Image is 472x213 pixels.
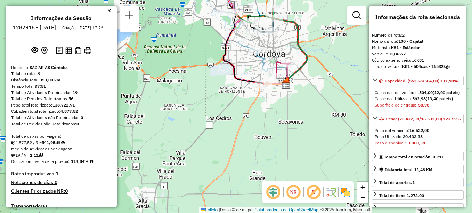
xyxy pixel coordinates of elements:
strong: K81 - 504cxs - 16532kgs [402,64,450,69]
button: Exibir sessão original [30,45,40,56]
div: Total de Atividades não Roteirizadas: [11,115,111,121]
strong: 16.532,00 [409,128,429,133]
div: Cubagem total roteirizado: [11,108,111,115]
div: Depósito: [11,64,111,71]
button: Visualizar Romaneio [73,46,83,56]
a: Exibir filtros [350,8,364,22]
a: Colaboradores de OpenStreetMap [254,207,318,212]
a: Jornada Motorista: 09:00 [372,203,464,213]
strong: 353,00 km [40,77,60,82]
div: Peso: (20.432,38/16.532,00) 123,59% [372,125,464,149]
button: Centralizar mapa no depósito ou ponto de apoio [40,45,49,56]
button: Visualizar relatório de Roteirização [64,46,73,55]
a: Acercar [357,182,368,192]
div: Jornada Motorista: 09:00 [379,205,429,212]
strong: 9 [38,71,40,76]
strong: 114,84% [71,159,89,164]
div: Criação: [DATE] 17:26 [59,25,106,31]
div: Peso disponível: [375,140,461,146]
div: Datos © de mapas , © 2025 TomTom, Microsoft [199,207,372,213]
strong: 1 [56,171,58,177]
i: Total de rotas [39,153,43,157]
h4: Informações da rota selecionada [372,14,464,21]
strong: 0 [65,188,68,194]
h4: Informações da Sessão [31,15,91,22]
span: Peso del vehículo: [375,128,429,133]
span: Total de aportes: [379,180,415,185]
em: Média calculada utilizando a maior ocupação (%Peso ou %Cubagem) de cada rota da sessão. Rotas cro... [90,159,93,164]
h6: 1282918 - [DATE] [13,24,56,31]
div: Total de Atividades Roteirizadas: [11,89,111,96]
strong: 0 [76,121,79,126]
div: Tipo do veículo: [372,63,464,70]
font: Motorista: [372,45,420,50]
button: Imprimir Rotas [83,46,93,56]
button: Logs desbloquear sessão [55,45,64,56]
strong: K81 [416,57,424,63]
strong: CQA652 [390,51,406,56]
i: Total de rotas [55,141,60,145]
a: Tempo total en rotación: 03:11 [372,152,464,161]
strong: 4.877,52 [60,109,78,114]
font: Peso Utilizado: [375,134,423,139]
strong: 0 [81,115,83,120]
font: 4.877,52 / 9 = [15,140,55,145]
i: Total de Atividades [11,153,15,157]
span: Peso: (20.432,38/16.532,00) 123,59% [386,116,461,121]
a: Folleto [201,207,218,212]
a: Distancia total:13,48 KM [372,165,464,174]
font: Vehículo: [372,51,406,56]
strong: 19 [73,90,78,95]
font: Distancia total: [385,167,432,172]
div: Número da rota: [372,32,464,38]
strong: 100 - Capital [398,39,423,44]
strong: 1 [412,180,415,185]
strong: 2,11 [30,152,39,158]
strong: 20.432,38 [403,134,423,139]
strong: 0 [55,179,57,186]
img: Exibir/Ocultar setores [340,187,351,198]
strong: 37:51 [35,84,46,89]
span: Tempo total en rotación: 03:11 [384,154,444,159]
strong: SAZ AR AS Córdoba [30,65,68,70]
div: Total de Pedidos não Roteirizados: [11,121,111,127]
i: Meta Caixas/viagem: 325,98 Diferença: 215,97 [61,141,65,145]
a: Nova sessão e pesquisa [122,8,136,24]
strong: K81 - Estándar [391,45,420,50]
a: Total de itens:1.273,00 [372,190,464,200]
span: Ocupación media de la prueba: [11,159,70,164]
div: Peso total roteirizado: [11,102,111,108]
div: Código externo veículo: [372,57,464,63]
strong: 2 [402,32,405,38]
strong: 1.273,00 [407,193,424,198]
div: Média de Atividades por viagem: [11,146,111,152]
strong: 138.722,91 [52,102,75,108]
a: Capacidad: (562,98/504,00) 111,70% [372,76,464,85]
a: Peso: (20.432,38/16.532,00) 123,59% [372,114,464,123]
div: Distância Total: [11,77,111,83]
span: − [360,193,365,202]
span: | [219,207,220,212]
strong: 562,98 [412,96,426,101]
div: Total de caixas por viagem: [11,133,111,140]
div: Capacidad: (562,98/504,00) 111,70% [372,87,464,111]
a: Clique aqui para minimizar o painel [108,6,111,14]
h4: Transportadoras [11,203,111,209]
strong: 541,95 [42,140,55,145]
h4: Rotas improdutivas: [11,171,111,177]
span: 13,48 KM [414,167,432,172]
span: Ocultar deslocamento [265,184,282,200]
span: Ocultar NR [285,184,302,200]
font: Capacidad Utilizada: [375,96,453,101]
h4: Clientes Priorizados NR: [11,188,111,194]
span: Capacidad: (562,98/504,00) 111,70% [385,78,458,84]
div: Tempo total: [11,83,111,89]
div: Nomo da rota: [372,38,464,45]
font: 19 / 9 = [15,152,39,158]
a: Alejar [357,192,368,203]
i: Cubagem total roteirizado [11,141,15,145]
div: Total de Pedidos Roteirizados: [11,96,111,102]
img: Fluxo de ruas [325,187,336,198]
a: Total de aportes:1 [372,177,464,187]
span: Exibir rótulo [305,184,322,200]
